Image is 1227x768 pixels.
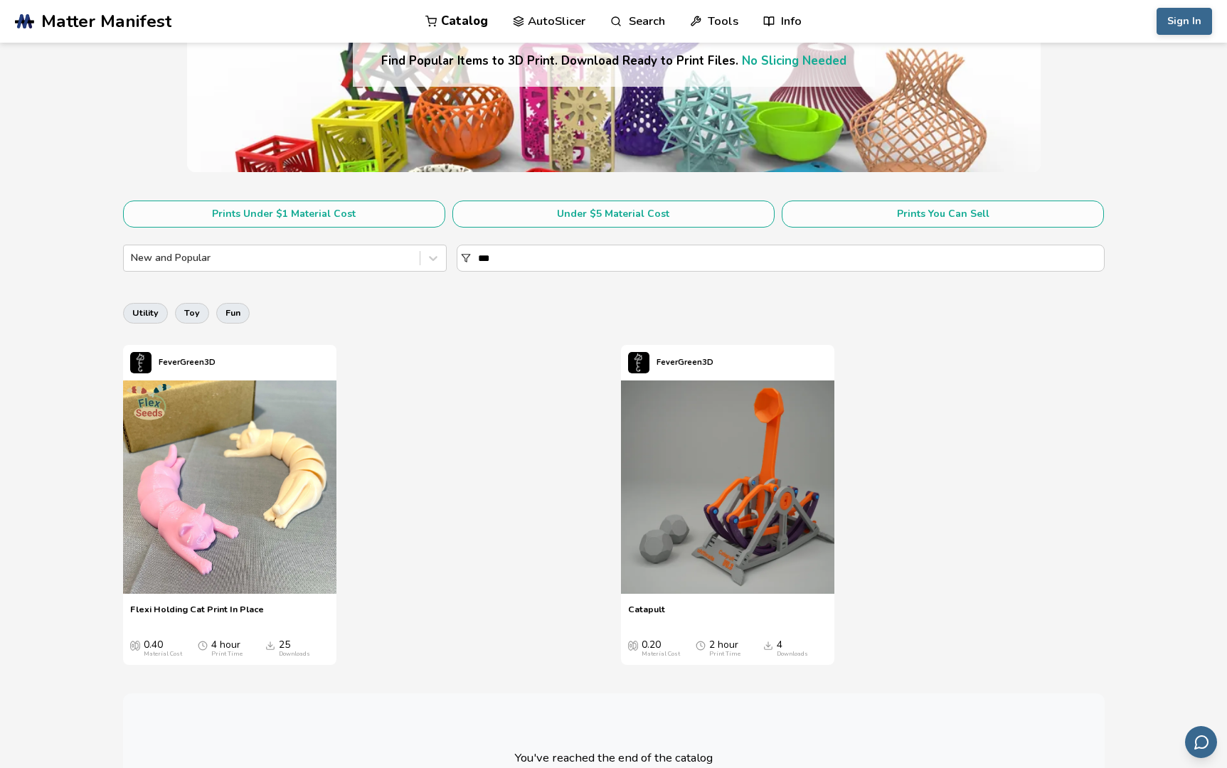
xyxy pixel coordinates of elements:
div: Print Time [709,651,740,658]
a: FeverGreen3D's profileFeverGreen3D [621,345,721,380]
button: toy [175,303,209,323]
a: No Slicing Needed [742,53,846,69]
div: Material Cost [642,651,680,658]
div: Print Time [211,651,243,658]
span: Average Cost [130,639,140,651]
button: Sign In [1157,8,1212,35]
a: Flexi Holding Cat Print In Place [130,604,264,625]
button: utility [123,303,168,323]
div: 0.40 [144,639,182,658]
a: FeverGreen3D's profileFeverGreen3D [123,345,223,380]
span: Downloads [265,639,275,651]
div: Downloads [777,651,808,658]
h4: Find Popular Items to 3D Print. Download Ready to Print Files. [381,53,846,69]
span: Average Cost [628,639,638,651]
p: FeverGreen3D [657,355,713,370]
button: fun [216,303,250,323]
span: Downloads [763,639,773,651]
p: You've reached the end of the catalog [472,750,756,765]
span: Matter Manifest [41,11,171,31]
div: Material Cost [144,651,182,658]
img: FeverGreen3D's profile [130,352,152,373]
button: Send feedback via email [1185,726,1217,758]
a: Catapult [628,604,665,625]
div: Downloads [279,651,310,658]
p: FeverGreen3D [159,355,216,370]
div: 0.20 [642,639,680,658]
span: Average Print Time [696,639,706,651]
div: 4 hour [211,639,243,658]
div: 4 [777,639,808,658]
img: FeverGreen3D's profile [628,352,649,373]
button: Under $5 Material Cost [452,201,775,228]
div: 25 [279,639,310,658]
button: Prints You Can Sell [782,201,1104,228]
span: Average Print Time [198,639,208,651]
button: Prints Under $1 Material Cost [123,201,445,228]
input: New and Popular [131,252,134,264]
div: 2 hour [709,639,740,658]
